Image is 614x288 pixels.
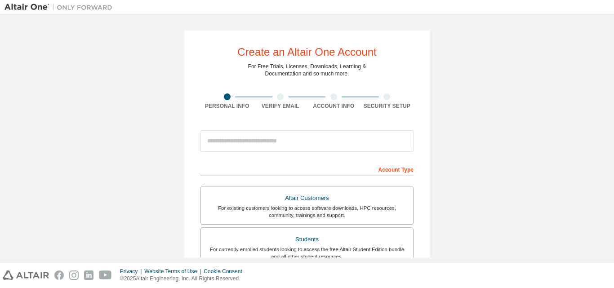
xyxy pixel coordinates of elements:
div: Personal Info [200,102,254,110]
img: instagram.svg [69,270,79,280]
img: altair_logo.svg [3,270,49,280]
div: Cookie Consent [204,268,247,275]
div: Altair Customers [206,192,408,204]
img: linkedin.svg [84,270,93,280]
div: For currently enrolled students looking to access the free Altair Student Edition bundle and all ... [206,246,408,260]
img: Altair One [4,3,117,12]
p: © 2025 Altair Engineering, Inc. All Rights Reserved. [120,275,248,283]
div: Account Info [307,102,360,110]
div: Verify Email [254,102,307,110]
div: Create an Altair One Account [237,47,377,58]
div: Website Terms of Use [144,268,204,275]
div: For Free Trials, Licenses, Downloads, Learning & Documentation and so much more. [248,63,366,77]
img: facebook.svg [54,270,64,280]
div: Security Setup [360,102,414,110]
div: For existing customers looking to access software downloads, HPC resources, community, trainings ... [206,204,408,219]
div: Students [206,233,408,246]
div: Account Type [200,162,414,176]
div: Privacy [120,268,144,275]
img: youtube.svg [99,270,112,280]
